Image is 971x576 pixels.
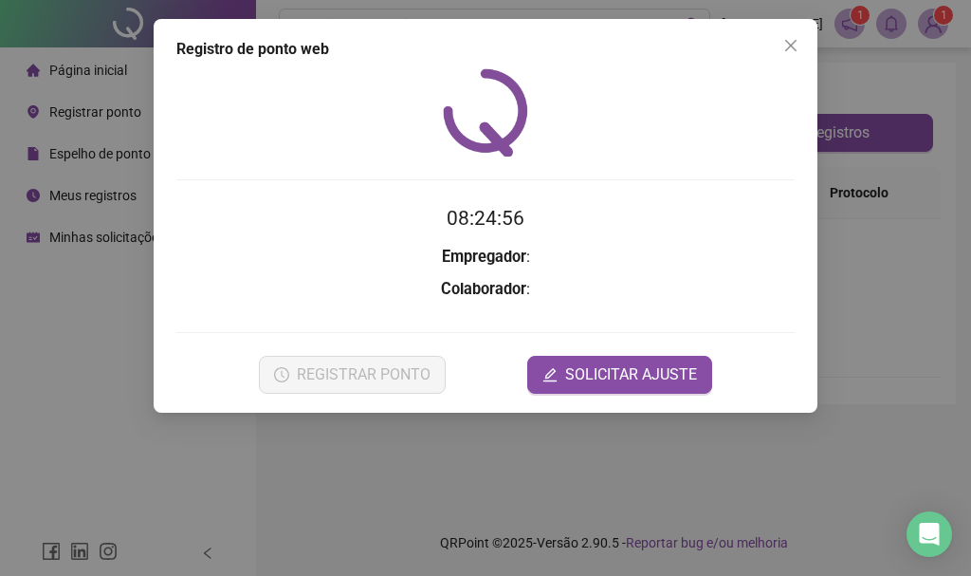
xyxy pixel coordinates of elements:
[907,511,952,557] div: Open Intercom Messenger
[443,68,528,157] img: QRPoint
[542,367,558,382] span: edit
[176,38,795,61] div: Registro de ponto web
[176,277,795,302] h3: :
[783,38,798,53] span: close
[527,356,712,394] button: editSOLICITAR AJUSTE
[441,280,526,298] strong: Colaborador
[447,207,524,230] time: 08:24:56
[259,356,446,394] button: REGISTRAR PONTO
[442,248,526,266] strong: Empregador
[565,363,697,386] span: SOLICITAR AJUSTE
[776,30,806,61] button: Close
[176,245,795,269] h3: :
